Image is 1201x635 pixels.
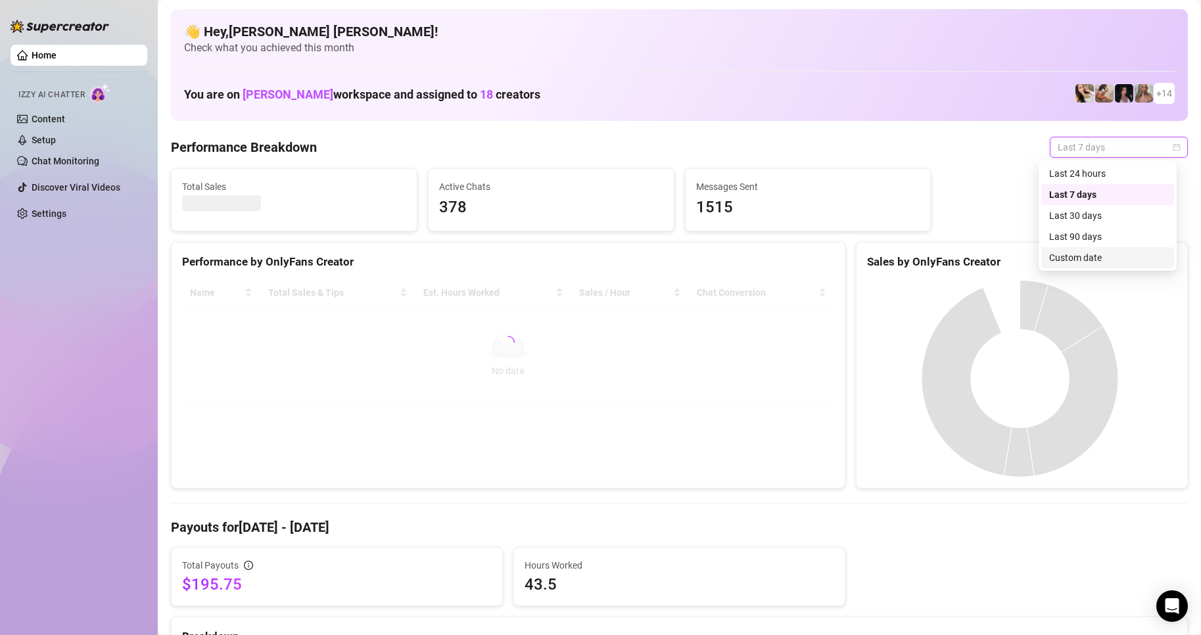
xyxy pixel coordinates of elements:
[32,135,56,145] a: Setup
[184,22,1175,41] h4: 👋 Hey, [PERSON_NAME] [PERSON_NAME] !
[182,179,406,194] span: Total Sales
[1049,208,1166,223] div: Last 30 days
[32,208,66,219] a: Settings
[244,561,253,570] span: info-circle
[32,114,65,124] a: Content
[696,179,920,194] span: Messages Sent
[1041,205,1174,226] div: Last 30 days
[1115,84,1133,103] img: Baby (@babyyyybellaa)
[1049,229,1166,244] div: Last 90 days
[480,87,493,101] span: 18
[1156,590,1188,622] div: Open Intercom Messenger
[1041,226,1174,247] div: Last 90 days
[32,182,120,193] a: Discover Viral Videos
[1058,137,1180,157] span: Last 7 days
[867,253,1177,271] div: Sales by OnlyFans Creator
[1041,163,1174,184] div: Last 24 hours
[1041,184,1174,205] div: Last 7 days
[18,89,85,101] span: Izzy AI Chatter
[182,558,239,573] span: Total Payouts
[171,138,317,156] h4: Performance Breakdown
[525,558,834,573] span: Hours Worked
[439,195,663,220] span: 378
[32,156,99,166] a: Chat Monitoring
[184,87,540,102] h1: You are on workspace and assigned to creators
[11,20,109,33] img: logo-BBDzfeDw.svg
[1041,247,1174,268] div: Custom date
[1095,84,1114,103] img: Kayla (@kaylathaylababy)
[182,253,834,271] div: Performance by OnlyFans Creator
[171,518,1188,536] h4: Payouts for [DATE] - [DATE]
[1049,187,1166,202] div: Last 7 days
[696,195,920,220] span: 1515
[525,574,834,595] span: 43.5
[184,41,1175,55] span: Check what you achieved this month
[1075,84,1094,103] img: Avry (@avryjennerfree)
[182,574,492,595] span: $195.75
[439,179,663,194] span: Active Chats
[1135,84,1153,103] img: Kenzie (@dmaxkenz)
[1049,250,1166,265] div: Custom date
[32,50,57,60] a: Home
[500,335,516,351] span: loading
[1049,166,1166,181] div: Last 24 hours
[1173,143,1181,151] span: calendar
[90,83,110,103] img: AI Chatter
[1156,86,1172,101] span: + 14
[243,87,333,101] span: [PERSON_NAME]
